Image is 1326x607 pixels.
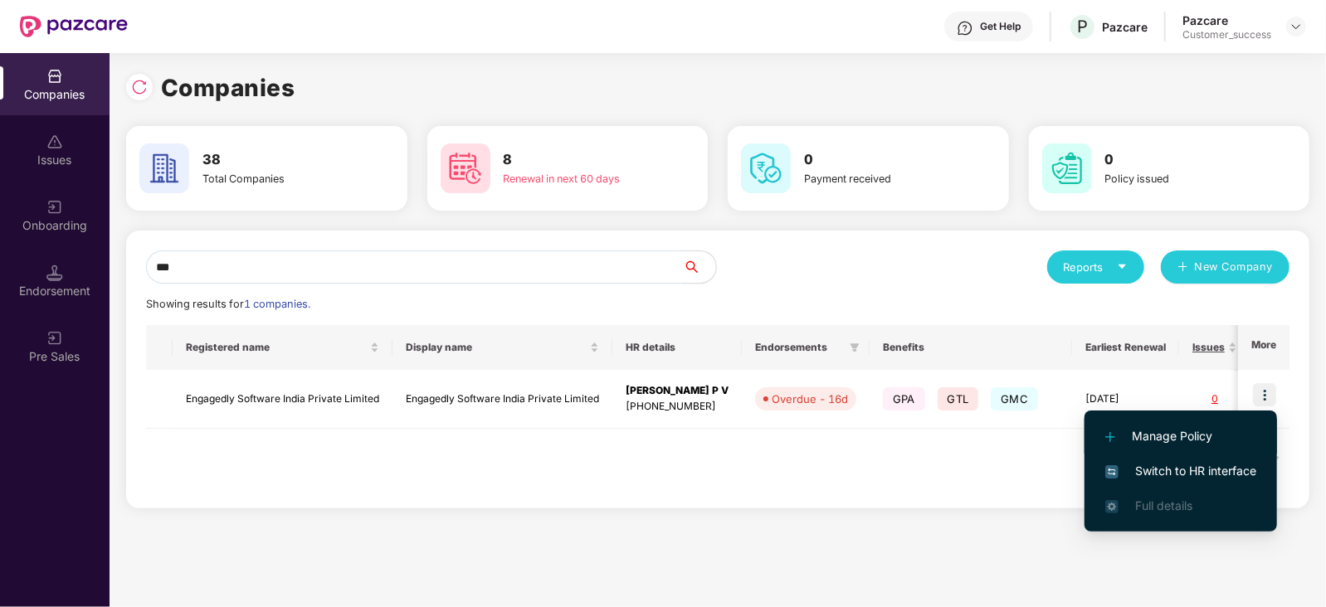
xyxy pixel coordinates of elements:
img: svg+xml;base64,PHN2ZyBpZD0iUmVsb2FkLTMyeDMyIiB4bWxucz0iaHR0cDovL3d3dy53My5vcmcvMjAwMC9zdmciIHdpZH... [131,79,148,95]
div: 0 [1192,391,1237,407]
div: Pazcare [1182,12,1271,28]
th: Issues [1179,325,1250,370]
span: GMC [991,387,1038,410]
div: Total Companies [202,171,345,187]
div: Payment received [804,171,947,187]
img: svg+xml;base64,PHN2ZyB4bWxucz0iaHR0cDovL3d3dy53My5vcmcvMjAwMC9zdmciIHdpZHRoPSIxMi4yMDEiIGhlaWdodD... [1105,432,1115,442]
button: search [682,250,717,284]
span: 1 companies. [244,298,310,310]
span: GTL [938,387,979,410]
div: Customer_success [1182,28,1271,41]
span: Registered name [186,341,367,354]
h3: 8 [504,149,646,171]
td: Engagedly Software India Private Limited [173,370,392,429]
img: svg+xml;base64,PHN2ZyB4bWxucz0iaHR0cDovL3d3dy53My5vcmcvMjAwMC9zdmciIHdpZHRoPSIxNiIgaGVpZ2h0PSIxNi... [1105,465,1119,478]
span: filter [846,337,863,357]
img: svg+xml;base64,PHN2ZyBpZD0iRHJvcGRvd24tMzJ4MzIiIHhtbG5zPSJodHRwOi8vd3d3LnczLm9yZy8yMDAwL3N2ZyIgd2... [1289,20,1303,33]
div: Policy issued [1105,171,1248,187]
span: GPA [883,387,925,410]
th: HR details [612,325,742,370]
span: Showing results for [146,298,310,310]
img: svg+xml;base64,PHN2ZyB4bWxucz0iaHR0cDovL3d3dy53My5vcmcvMjAwMC9zdmciIHdpZHRoPSI2MCIgaGVpZ2h0PSI2MC... [741,143,791,193]
img: svg+xml;base64,PHN2ZyBpZD0iSGVscC0zMngzMiIgeG1sbnM9Imh0dHA6Ly93d3cudzMub3JnLzIwMDAvc3ZnIiB3aWR0aD... [957,20,973,36]
img: svg+xml;base64,PHN2ZyB3aWR0aD0iMjAiIGhlaWdodD0iMjAiIHZpZXdCb3g9IjAgMCAyMCAyMCIgZmlsbD0ibm9uZSIgeG... [46,330,63,347]
div: [PHONE_NUMBER] [626,399,729,415]
img: svg+xml;base64,PHN2ZyB4bWxucz0iaHR0cDovL3d3dy53My5vcmcvMjAwMC9zdmciIHdpZHRoPSIxNi4zNjMiIGhlaWdodD... [1105,500,1119,513]
img: icon [1253,383,1276,406]
td: Engagedly Software India Private Limited [392,370,612,429]
button: plusNew Company [1161,250,1289,284]
span: search [682,260,716,274]
h1: Companies [161,70,295,106]
span: Manage Policy [1105,427,1256,445]
span: Issues [1192,341,1225,354]
th: More [1238,325,1289,370]
th: Display name [392,325,612,370]
span: caret-down [1117,261,1128,272]
span: P [1077,17,1088,36]
div: Pazcare [1102,19,1148,35]
img: svg+xml;base64,PHN2ZyBpZD0iQ29tcGFuaWVzIiB4bWxucz0iaHR0cDovL3d3dy53My5vcmcvMjAwMC9zdmciIHdpZHRoPS... [46,68,63,85]
h3: 0 [804,149,947,171]
th: Registered name [173,325,392,370]
img: svg+xml;base64,PHN2ZyB4bWxucz0iaHR0cDovL3d3dy53My5vcmcvMjAwMC9zdmciIHdpZHRoPSI2MCIgaGVpZ2h0PSI2MC... [139,143,189,193]
img: svg+xml;base64,PHN2ZyBpZD0iSXNzdWVzX2Rpc2FibGVkIiB4bWxucz0iaHR0cDovL3d3dy53My5vcmcvMjAwMC9zdmciIH... [46,134,63,150]
h3: 0 [1105,149,1248,171]
span: plus [1177,261,1188,274]
span: New Company [1195,259,1274,275]
div: Renewal in next 60 days [504,171,646,187]
div: [PERSON_NAME] P V [626,383,729,399]
span: Switch to HR interface [1105,462,1256,480]
img: New Pazcare Logo [20,16,128,37]
h3: 38 [202,149,345,171]
th: Benefits [870,325,1072,370]
img: svg+xml;base64,PHN2ZyB3aWR0aD0iMTQuNSIgaGVpZ2h0PSIxNC41IiB2aWV3Qm94PSIwIDAgMTYgMTYiIGZpbGw9Im5vbm... [46,265,63,281]
img: svg+xml;base64,PHN2ZyB4bWxucz0iaHR0cDovL3d3dy53My5vcmcvMjAwMC9zdmciIHdpZHRoPSI2MCIgaGVpZ2h0PSI2MC... [441,143,490,193]
img: svg+xml;base64,PHN2ZyB4bWxucz0iaHR0cDovL3d3dy53My5vcmcvMjAwMC9zdmciIHdpZHRoPSI2MCIgaGVpZ2h0PSI2MC... [1042,143,1092,193]
th: Earliest Renewal [1072,325,1179,370]
span: Display name [406,341,587,354]
td: [DATE] [1072,370,1179,429]
div: Overdue - 16d [772,391,848,407]
div: Get Help [980,20,1021,33]
span: filter [850,342,860,352]
img: svg+xml;base64,PHN2ZyB3aWR0aD0iMjAiIGhlaWdodD0iMjAiIHZpZXdCb3g9IjAgMCAyMCAyMCIgZmlsbD0ibm9uZSIgeG... [46,199,63,216]
div: Reports [1064,259,1128,275]
span: Full details [1135,498,1192,512]
span: Endorsements [755,341,843,354]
